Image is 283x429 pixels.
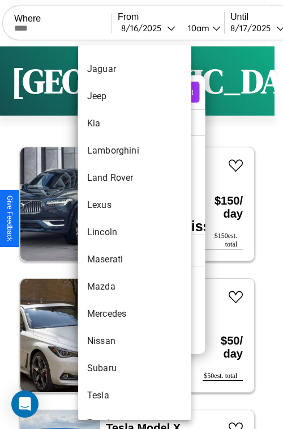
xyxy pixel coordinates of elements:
div: Open Intercom Messenger [11,390,38,418]
li: Lexus [78,192,191,219]
li: Lincoln [78,219,191,246]
li: Tesla [78,382,191,409]
li: Kia [78,110,191,137]
li: Mercedes [78,300,191,328]
li: Mazda [78,273,191,300]
li: Nissan [78,328,191,355]
li: Land Rover [78,164,191,192]
div: Give Feedback [6,196,14,241]
li: Jeep [78,83,191,110]
li: Lamborghini [78,137,191,164]
li: Maserati [78,246,191,273]
li: Subaru [78,355,191,382]
li: Jaguar [78,56,191,83]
